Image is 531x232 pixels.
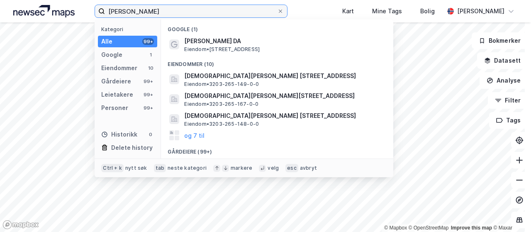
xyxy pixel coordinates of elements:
[490,192,531,232] div: Kontrollprogram for chat
[2,220,39,230] a: Mapbox homepage
[101,50,122,60] div: Google
[101,90,133,100] div: Leietakere
[161,142,393,157] div: Gårdeiere (99+)
[477,52,528,69] button: Datasett
[161,54,393,69] div: Eiendommer (10)
[142,78,154,85] div: 99+
[457,6,504,16] div: [PERSON_NAME]
[111,143,153,153] div: Delete history
[154,164,166,172] div: tab
[451,225,492,231] a: Improve this map
[231,165,252,171] div: markere
[101,103,128,113] div: Personer
[184,101,258,107] span: Eiendom • 3203-265-167-0-0
[142,105,154,111] div: 99+
[184,111,383,121] span: [DEMOGRAPHIC_DATA][PERSON_NAME] [STREET_ADDRESS]
[268,165,279,171] div: velg
[384,225,407,231] a: Mapbox
[105,5,277,17] input: Søk på adresse, matrikkel, gårdeiere, leietakere eller personer
[488,92,528,109] button: Filter
[285,164,298,172] div: esc
[184,36,383,46] span: [PERSON_NAME] DA
[101,26,157,32] div: Kategori
[101,129,137,139] div: Historikk
[489,112,528,129] button: Tags
[13,5,75,17] img: logo.a4113a55bc3d86da70a041830d287a7e.svg
[142,91,154,98] div: 99+
[372,6,402,16] div: Mine Tags
[168,165,207,171] div: neste kategori
[184,121,259,127] span: Eiendom • 3203-265-148-0-0
[409,225,449,231] a: OpenStreetMap
[184,46,260,53] span: Eiendom • [STREET_ADDRESS]
[101,76,131,86] div: Gårdeiere
[420,6,435,16] div: Bolig
[147,131,154,138] div: 0
[184,91,383,101] span: [DEMOGRAPHIC_DATA][PERSON_NAME][STREET_ADDRESS]
[101,37,112,46] div: Alle
[101,63,137,73] div: Eiendommer
[147,65,154,71] div: 10
[342,6,354,16] div: Kart
[472,32,528,49] button: Bokmerker
[125,165,147,171] div: nytt søk
[142,38,154,45] div: 99+
[147,51,154,58] div: 1
[480,72,528,89] button: Analyse
[490,192,531,232] iframe: Chat Widget
[161,20,393,34] div: Google (1)
[101,164,124,172] div: Ctrl + k
[184,81,259,88] span: Eiendom • 3203-265-149-0-0
[300,165,317,171] div: avbryt
[184,130,205,140] button: og 7 til
[184,71,383,81] span: [DEMOGRAPHIC_DATA][PERSON_NAME] [STREET_ADDRESS]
